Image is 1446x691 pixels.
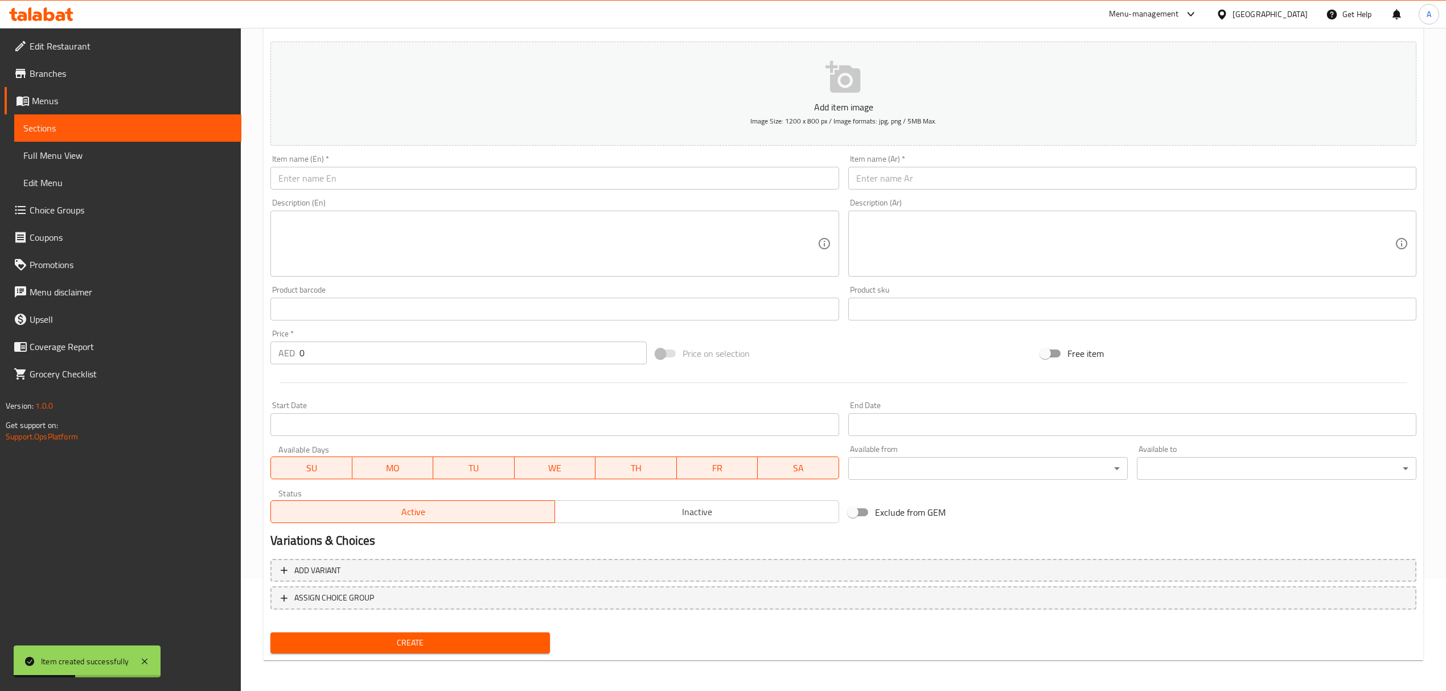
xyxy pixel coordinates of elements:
[848,457,1128,480] div: ​
[750,114,936,127] span: Image Size: 1200 x 800 px / Image formats: jpg, png / 5MB Max.
[41,655,129,668] div: Item created successfully
[554,500,839,523] button: Inactive
[5,196,241,224] a: Choice Groups
[438,460,510,476] span: TU
[1427,8,1431,20] span: A
[270,532,1416,549] h2: Variations & Choices
[23,149,232,162] span: Full Menu View
[32,94,232,108] span: Menus
[294,591,374,605] span: ASSIGN CHOICE GROUP
[5,360,241,388] a: Grocery Checklist
[14,114,241,142] a: Sections
[299,342,646,364] input: Please enter price
[6,429,78,444] a: Support.OpsPlatform
[276,460,347,476] span: SU
[270,42,1416,146] button: Add item imageImage Size: 1200 x 800 px / Image formats: jpg, png / 5MB Max.
[683,347,750,360] span: Price on selection
[1067,347,1104,360] span: Free item
[30,39,232,53] span: Edit Restaurant
[294,564,340,578] span: Add variant
[280,636,541,650] span: Create
[5,333,241,360] a: Coverage Report
[600,460,672,476] span: TH
[677,456,758,479] button: FR
[762,460,835,476] span: SA
[23,121,232,135] span: Sections
[5,60,241,87] a: Branches
[5,278,241,306] a: Menu disclaimer
[5,251,241,278] a: Promotions
[5,32,241,60] a: Edit Restaurant
[1233,8,1308,20] div: [GEOGRAPHIC_DATA]
[30,203,232,217] span: Choice Groups
[519,460,591,476] span: WE
[848,167,1416,190] input: Enter name Ar
[1137,457,1416,480] div: ​
[758,456,839,479] button: SA
[270,586,1416,610] button: ASSIGN CHOICE GROUP
[30,340,232,353] span: Coverage Report
[1109,7,1179,21] div: Menu-management
[23,176,232,190] span: Edit Menu
[270,500,555,523] button: Active
[5,306,241,333] a: Upsell
[6,398,34,413] span: Version:
[595,456,677,479] button: TH
[357,460,429,476] span: MO
[35,398,53,413] span: 1.0.0
[288,100,1399,114] p: Add item image
[433,456,515,479] button: TU
[270,167,839,190] input: Enter name En
[276,504,551,520] span: Active
[681,460,754,476] span: FR
[352,456,434,479] button: MO
[270,456,352,479] button: SU
[270,632,550,653] button: Create
[515,456,596,479] button: WE
[278,346,295,360] p: AED
[875,505,946,519] span: Exclude from GEM
[30,312,232,326] span: Upsell
[5,87,241,114] a: Menus
[848,298,1416,320] input: Please enter product sku
[30,367,232,381] span: Grocery Checklist
[14,169,241,196] a: Edit Menu
[5,224,241,251] a: Coupons
[6,418,58,433] span: Get support on:
[30,258,232,272] span: Promotions
[270,298,839,320] input: Please enter product barcode
[30,231,232,244] span: Coupons
[30,67,232,80] span: Branches
[30,285,232,299] span: Menu disclaimer
[270,15,1416,32] h2: Create new item
[560,504,835,520] span: Inactive
[270,559,1416,582] button: Add variant
[14,142,241,169] a: Full Menu View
